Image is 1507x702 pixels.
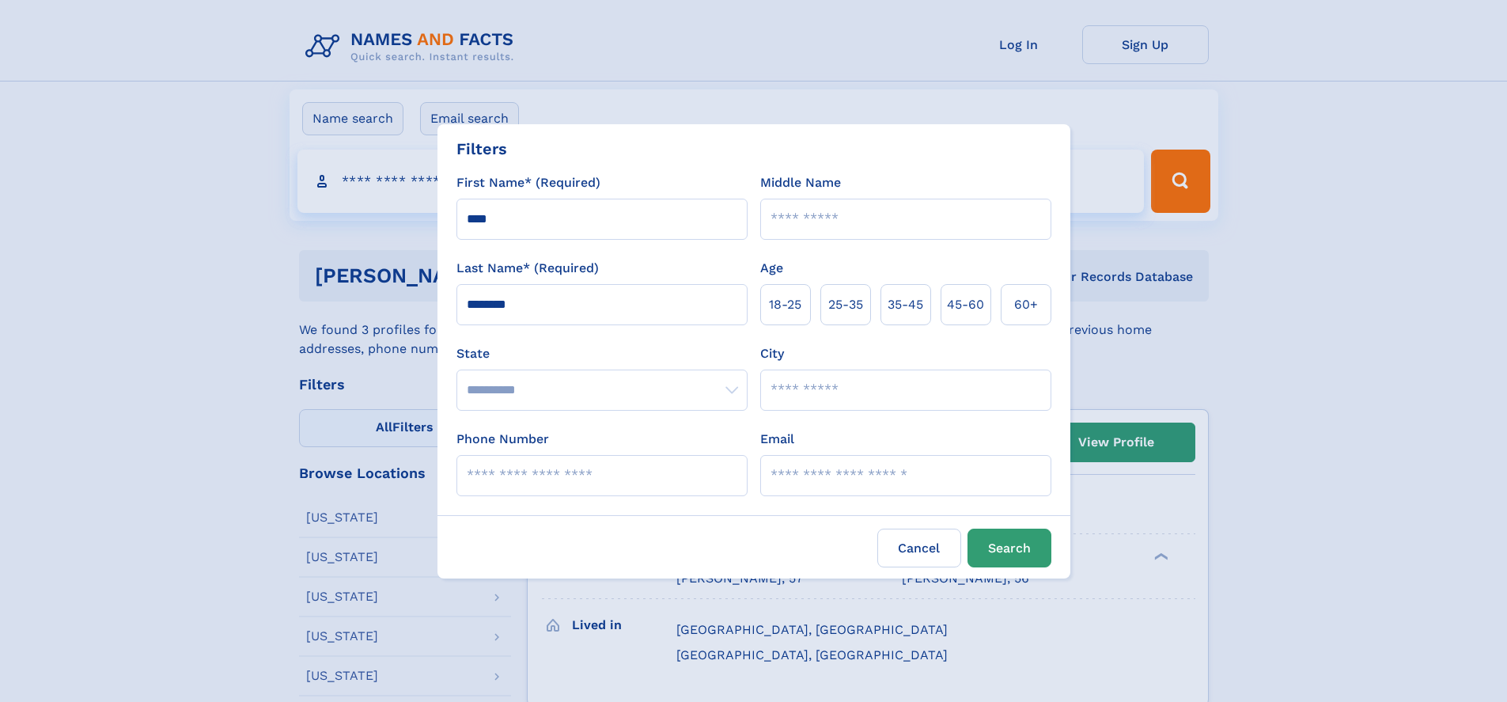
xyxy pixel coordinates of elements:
[769,295,801,314] span: 18‑25
[888,295,923,314] span: 35‑45
[947,295,984,314] span: 45‑60
[456,259,599,278] label: Last Name* (Required)
[828,295,863,314] span: 25‑35
[760,430,794,449] label: Email
[760,173,841,192] label: Middle Name
[456,173,600,192] label: First Name* (Required)
[877,529,961,567] label: Cancel
[760,344,784,363] label: City
[456,137,507,161] div: Filters
[456,430,549,449] label: Phone Number
[760,259,783,278] label: Age
[1014,295,1038,314] span: 60+
[456,344,748,363] label: State
[967,529,1051,567] button: Search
